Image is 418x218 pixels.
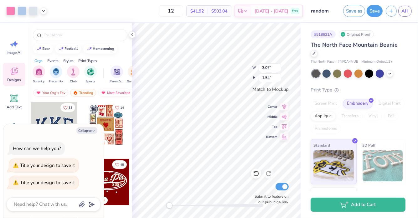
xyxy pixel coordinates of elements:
div: Print Types [78,58,97,64]
button: filter button [33,65,45,84]
img: most_fav.gif [36,91,41,95]
span: # NF0A4VUB [338,59,358,65]
div: Transfers [338,112,363,121]
button: filter button [127,65,141,84]
div: filter for Sports [84,65,97,84]
div: # 518631A [311,30,336,38]
img: Fraternity Image [53,68,59,75]
div: Digital Print [374,99,405,108]
span: 45 [120,163,124,166]
span: Metallic & Glitter [313,190,344,197]
div: homecoming [93,47,115,50]
span: Middle [266,114,277,119]
span: Add Text [7,105,22,110]
span: Top [266,124,277,129]
div: Accessibility label [166,202,173,209]
a: AH [398,6,412,17]
span: [DATE] - [DATE] [255,8,288,14]
span: Standard [313,142,330,148]
img: 3D Puff [363,150,403,181]
div: Most Favorited [98,89,133,96]
button: filter button [49,65,63,84]
img: Sports Image [87,68,94,75]
span: Minimum Order: 12 + [361,59,393,65]
div: bear [43,47,50,50]
div: Title your design to save it [20,179,75,186]
label: Submit to feature on our public gallery. [251,194,289,205]
span: Club [70,79,77,84]
div: Screen Print [311,99,341,108]
div: Orgs [34,58,43,64]
button: Save as [343,5,365,17]
div: Rhinestones [311,124,341,133]
span: 3D Puff [363,142,376,148]
img: Game Day Image [131,68,138,75]
button: Like [112,160,127,169]
button: bear [33,44,53,54]
div: filter for Fraternity [49,65,63,84]
button: Like [60,103,75,112]
img: Club Image [70,68,77,75]
div: How can we help you? [13,145,61,152]
span: The North Face Mountain Beanie [311,41,398,49]
span: Parent's Weekend [110,79,124,84]
button: filter button [67,65,80,84]
span: Game Day [127,79,141,84]
div: filter for Parent's Weekend [110,65,124,84]
input: Untitled Design [306,5,337,17]
button: Add to Cart [311,198,405,212]
div: filter for Club [67,65,80,84]
span: $41.92 [190,8,204,14]
img: trending.gif [73,91,78,95]
div: Events [47,58,59,64]
img: Parent's Weekend Image [113,68,121,75]
button: Collapse [76,127,97,134]
span: The North Face [311,59,334,65]
span: 14 [120,106,124,109]
div: Title your design to save it [20,162,75,169]
div: Foil [384,112,399,121]
div: Print Type [311,86,405,94]
img: Standard [313,150,354,181]
span: Sports [86,79,95,84]
span: Free [292,9,298,13]
div: Applique [311,112,336,121]
div: Trending [70,89,96,96]
div: Styles [63,58,74,64]
span: Image AI [7,50,22,55]
button: filter button [84,65,97,84]
span: 33 [69,106,72,109]
img: most_fav.gif [101,91,106,95]
input: Try "Alpha" [43,32,123,38]
button: Like [112,103,127,112]
input: – – [159,5,183,17]
div: Your Org's Fav [33,89,68,96]
div: Embroidery [343,99,373,108]
button: football [55,44,81,54]
img: trend_line.gif [87,47,92,51]
span: AH [401,8,409,15]
img: trend_line.gif [36,47,41,51]
img: Sorority Image [35,68,43,75]
span: Fraternity [49,79,63,84]
button: Save [367,5,383,17]
span: Center [266,104,277,109]
div: filter for Game Day [127,65,141,84]
span: $503.04 [211,8,227,14]
div: football [65,47,78,50]
button: filter button [110,65,124,84]
button: homecoming [83,44,117,54]
div: Vinyl [364,112,382,121]
div: filter for Sorority [33,65,45,84]
span: Bottom [266,134,277,139]
div: Original Proof [339,30,374,38]
span: Designs [7,77,21,82]
img: trend_line.gif [59,47,64,51]
span: Sorority [33,79,45,84]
